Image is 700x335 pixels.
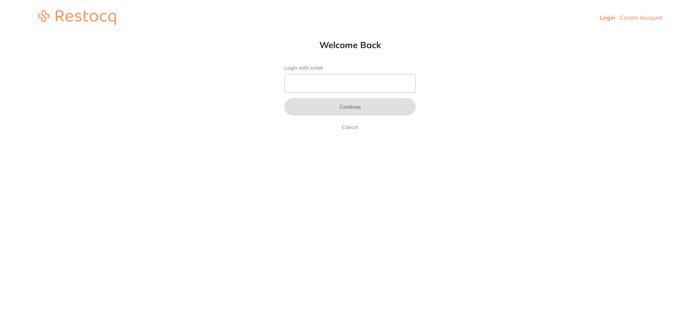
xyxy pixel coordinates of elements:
[620,14,662,21] a: Create Account
[284,65,416,71] label: Login with email
[38,10,116,25] img: restocq_logo.svg
[284,98,416,116] button: Continue
[341,123,359,132] a: Cancel
[270,39,430,50] h1: Welcome Back
[600,14,615,21] a: Login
